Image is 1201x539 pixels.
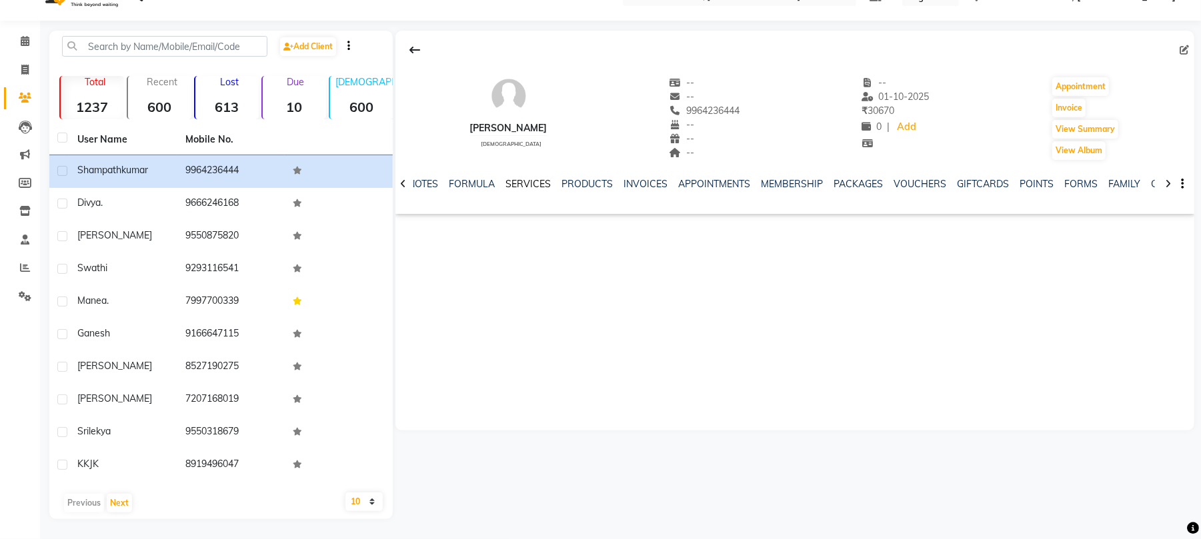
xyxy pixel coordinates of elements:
span: . [107,294,109,306]
p: Lost [201,76,259,88]
a: Add [895,118,918,137]
span: shampath [77,164,121,176]
a: SERVICES [505,178,551,190]
span: [PERSON_NAME] [77,229,152,241]
td: 7997700339 [177,286,285,318]
a: VOUCHERS [894,178,946,190]
p: Recent [133,76,191,88]
span: srilekya [77,425,111,437]
p: [DEMOGRAPHIC_DATA] [335,76,393,88]
span: | [887,120,890,134]
strong: 10 [263,99,326,115]
span: manea [77,294,107,306]
a: FORMS [1064,178,1098,190]
span: kumar [121,164,148,176]
a: PRODUCTS [561,178,613,190]
a: GIFTCARDS [957,178,1009,190]
span: [PERSON_NAME] [77,392,152,404]
span: swathi [77,262,107,274]
a: FORMULA [449,178,495,190]
strong: 1237 [61,99,124,115]
a: MEMBERSHIP [761,178,823,190]
a: INVOICES [624,178,668,190]
a: NOTES [408,178,438,190]
strong: 613 [195,99,259,115]
a: APPOINTMENTS [678,178,750,190]
button: Next [107,494,132,512]
input: Search by Name/Mobile/Email/Code [62,36,267,57]
div: Back to Client [401,37,429,63]
td: 9166647115 [177,318,285,351]
strong: 600 [128,99,191,115]
p: Total [66,76,124,88]
img: avatar [489,76,529,116]
span: 0 [862,121,882,133]
span: -- [670,147,695,159]
td: 9550318679 [177,416,285,449]
span: KKJK [77,458,99,470]
td: 7207168019 [177,384,285,416]
span: -- [862,77,887,89]
button: View Album [1052,141,1106,160]
span: Ganesh [77,327,110,339]
p: Due [265,76,326,88]
td: 9964236444 [177,155,285,188]
span: . [101,197,103,209]
button: Appointment [1052,77,1109,96]
a: PACKAGES [834,178,883,190]
td: 9550875820 [177,221,285,253]
button: View Summary [1052,120,1118,139]
span: -- [670,119,695,131]
td: 8527190275 [177,351,285,384]
td: 9293116541 [177,253,285,286]
span: -- [670,91,695,103]
strong: 600 [330,99,393,115]
th: User Name [69,125,177,155]
a: Add Client [280,37,336,56]
span: [DEMOGRAPHIC_DATA] [481,141,541,147]
span: Divya [77,197,101,209]
span: 01-10-2025 [862,91,930,103]
span: 30670 [862,105,894,117]
div: [PERSON_NAME] [470,121,547,135]
span: -- [670,77,695,89]
span: 9964236444 [670,105,740,117]
span: [PERSON_NAME] [77,360,152,372]
td: 8919496047 [177,449,285,482]
a: FAMILY [1108,178,1140,190]
a: CARDS [1151,178,1184,190]
span: ₹ [862,105,868,117]
a: POINTS [1020,178,1054,190]
span: -- [670,133,695,145]
td: 9666246168 [177,188,285,221]
button: Invoice [1052,99,1086,117]
th: Mobile No. [177,125,285,155]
